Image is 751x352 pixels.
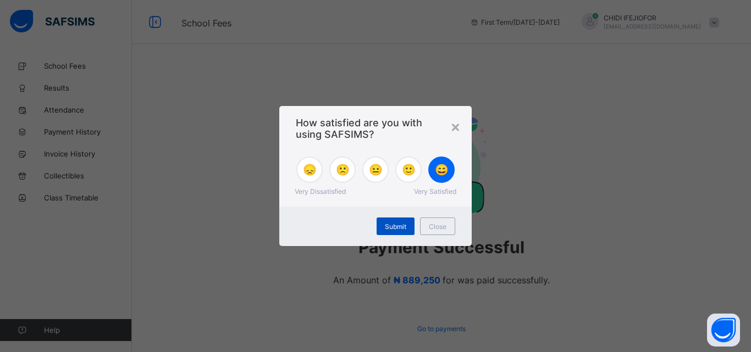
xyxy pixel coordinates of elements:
span: 🙂 [402,163,416,176]
span: 😞 [303,163,317,176]
span: 🙁 [336,163,350,176]
span: 😐 [369,163,383,176]
span: Very Dissatisfied [295,187,346,195]
span: Submit [385,222,406,231]
div: × [450,117,461,136]
span: 😄 [435,163,449,176]
span: Very Satisfied [414,187,456,195]
span: Close [429,222,446,231]
button: Open asap [707,314,740,347]
span: How satisfied are you with using SAFSIMS? [296,117,455,140]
